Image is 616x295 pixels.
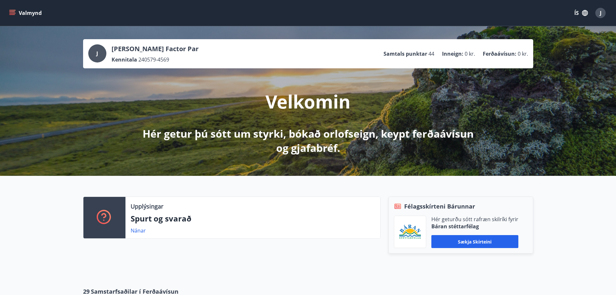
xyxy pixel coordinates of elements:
[112,44,199,53] p: [PERSON_NAME] Factor Par
[131,202,163,210] p: Upplýsingar
[431,216,518,223] p: Hér geturðu sótt rafræn skilríki fyrir
[431,223,518,230] p: Báran stéttarfélag
[265,89,351,114] p: Velkomin
[96,50,98,57] span: J
[138,56,169,63] span: 240579-4569
[593,5,608,21] button: J
[131,213,375,224] p: Spurt og svarað
[431,235,518,248] button: Sækja skírteini
[483,50,516,57] p: Ferðaávísun :
[137,127,479,155] p: Hér getur þú sótt um styrki, bókað orlofseign, keypt ferðaávísun og gjafabréf.
[112,56,137,63] p: Kennitala
[518,50,528,57] span: 0 kr.
[131,227,146,234] a: Nánar
[8,7,44,19] button: menu
[442,50,463,57] p: Inneign :
[600,9,601,17] span: J
[465,50,475,57] span: 0 kr.
[399,224,421,240] img: Bz2lGXKH3FXEIQKvoQ8VL0Fr0uCiWgfgA3I6fSs8.png
[571,7,591,19] button: ÍS
[384,50,427,57] p: Samtals punktar
[404,202,475,210] span: Félagsskírteni Bárunnar
[428,50,434,57] span: 44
